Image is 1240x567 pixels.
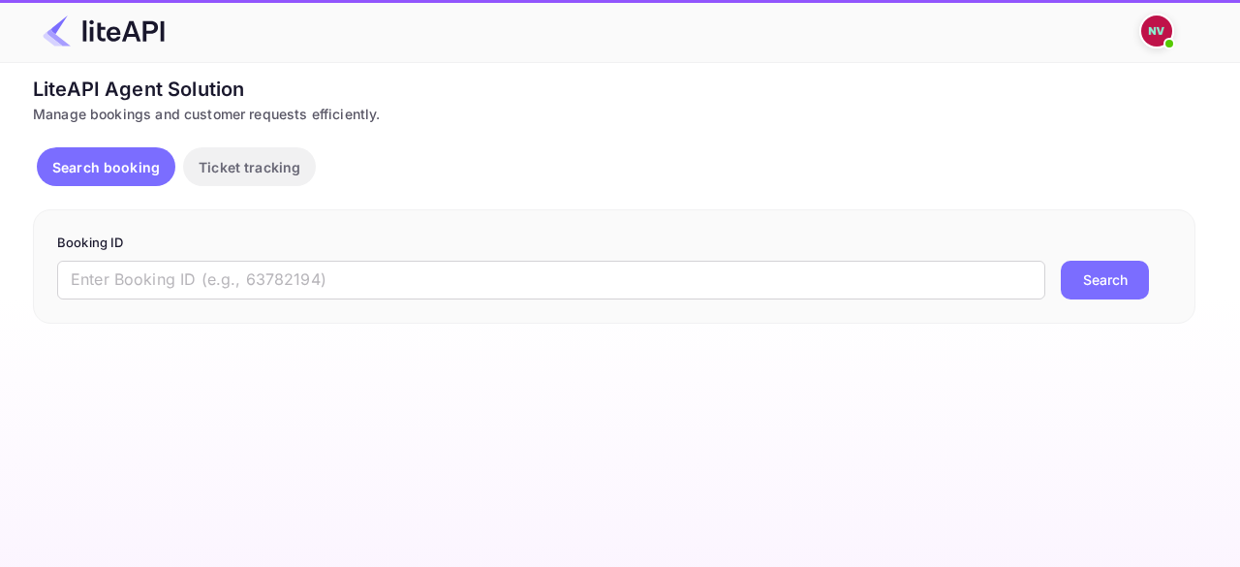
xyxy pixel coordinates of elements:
img: LiteAPI Logo [43,16,165,47]
div: LiteAPI Agent Solution [33,75,1195,104]
img: Nicholas Valbusa [1141,16,1172,47]
input: Enter Booking ID (e.g., 63782194) [57,261,1045,299]
p: Booking ID [57,234,1171,253]
p: Ticket tracking [199,157,300,177]
div: Manage bookings and customer requests efficiently. [33,104,1195,124]
p: Search booking [52,157,160,177]
button: Search [1061,261,1149,299]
